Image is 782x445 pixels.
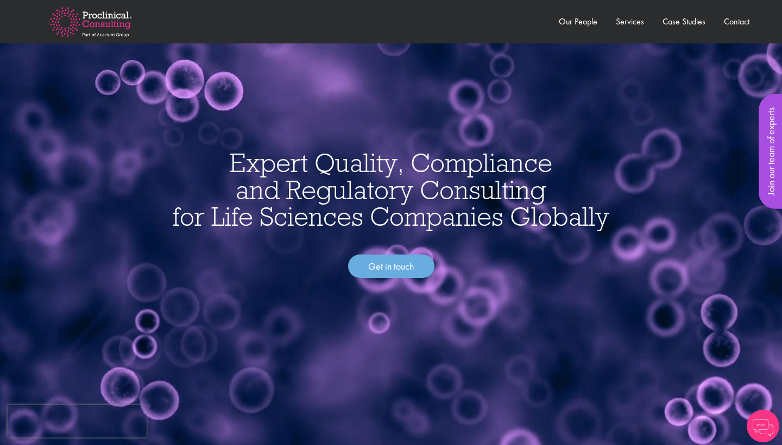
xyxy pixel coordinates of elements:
[747,410,779,442] img: Chatbot
[348,255,434,278] a: Get in touch
[616,16,644,27] a: Services
[724,16,749,27] a: Contact
[8,405,147,437] iframe: reCAPTCHA
[11,149,771,230] h1: Expert Quality, Compliance and Regulatory Consulting for Life Sciences Companies Globally
[559,16,597,27] a: Our People
[663,16,705,27] a: Case Studies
